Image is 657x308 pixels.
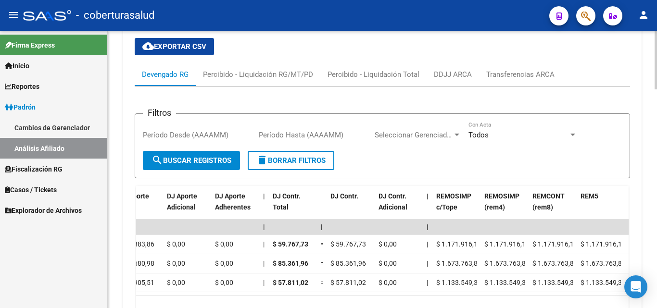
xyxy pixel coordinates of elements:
[577,186,625,228] datatable-header-cell: REM5
[203,69,313,80] div: Percibido - Liquidación RG/MT/PD
[273,259,308,267] span: $ 85.361,96
[5,61,29,71] span: Inicio
[432,186,480,228] datatable-header-cell: REMOSIMP c/Tope
[215,279,233,286] span: $ 0,00
[427,279,428,286] span: |
[379,259,397,267] span: $ 0,00
[215,259,233,267] span: $ 0,00
[427,259,428,267] span: |
[375,186,423,228] datatable-header-cell: DJ Contr. Adicional
[5,164,63,174] span: Fiscalización RG
[256,154,268,166] mat-icon: delete
[434,69,472,80] div: DDJJ ARCA
[379,279,397,286] span: $ 0,00
[484,192,519,211] span: REMOSIMP (rem4)
[379,240,397,248] span: $ 0,00
[436,259,481,267] span: $ 1.673.763,83
[427,223,429,231] span: |
[167,192,197,211] span: DJ Aporte Adicional
[330,240,366,248] span: $ 59.767,73
[142,69,189,80] div: Devengado RG
[152,154,163,166] mat-icon: search
[330,192,358,200] span: DJ Contr.
[269,186,317,228] datatable-header-cell: DJ Contr. Total
[263,223,265,231] span: |
[375,131,453,139] span: Seleccionar Gerenciador
[327,186,375,228] datatable-header-cell: DJ Contr.
[581,259,626,267] span: $ 1.673.763,83
[436,279,481,286] span: $ 1.133.549,39
[5,40,55,50] span: Firma Express
[163,186,211,228] datatable-header-cell: DJ Aporte Adicional
[256,156,326,165] span: Borrar Filtros
[321,223,323,231] span: |
[119,240,154,248] span: $ 29.883,86
[119,279,154,286] span: $ 28.905,51
[263,240,265,248] span: |
[215,192,251,211] span: DJ Aporte Adherentes
[135,38,214,55] button: Exportar CSV
[263,279,265,286] span: |
[5,81,39,92] span: Reportes
[484,279,530,286] span: $ 1.133.549,39
[581,240,626,248] span: $ 1.171.916,19
[263,259,265,267] span: |
[142,42,206,51] span: Exportar CSV
[273,279,308,286] span: $ 57.811,02
[259,186,269,228] datatable-header-cell: |
[624,275,647,298] div: Open Intercom Messenger
[248,151,334,170] button: Borrar Filtros
[5,205,82,216] span: Explorador de Archivos
[119,259,154,267] span: $ 42.680,98
[427,192,429,200] span: |
[273,240,308,248] span: $ 59.767,73
[143,106,176,120] h3: Filtros
[328,69,419,80] div: Percibido - Liquidación Total
[8,9,19,21] mat-icon: menu
[5,185,57,195] span: Casos / Tickets
[167,279,185,286] span: $ 0,00
[330,259,366,267] span: $ 85.361,96
[76,5,154,26] span: - coberturasalud
[321,259,325,267] span: =
[532,259,578,267] span: $ 1.673.763,83
[486,69,555,80] div: Transferencias ARCA
[167,240,185,248] span: $ 0,00
[5,102,36,112] span: Padrón
[379,192,407,211] span: DJ Contr. Adicional
[142,40,154,52] mat-icon: cloud_download
[532,279,578,286] span: $ 1.133.549,39
[427,240,428,248] span: |
[321,240,325,248] span: =
[263,192,265,200] span: |
[436,192,471,211] span: REMOSIMP c/Tope
[638,9,649,21] mat-icon: person
[532,192,565,211] span: REMCONT (rem8)
[480,186,529,228] datatable-header-cell: REMOSIMP (rem4)
[484,259,530,267] span: $ 1.673.763,83
[215,240,233,248] span: $ 0,00
[423,186,432,228] datatable-header-cell: |
[115,186,163,228] datatable-header-cell: DJ Aporte
[152,156,231,165] span: Buscar Registros
[581,192,598,200] span: REM5
[143,151,240,170] button: Buscar Registros
[273,192,301,211] span: DJ Contr. Total
[581,279,626,286] span: $ 1.133.549,39
[211,186,259,228] datatable-header-cell: DJ Aporte Adherentes
[167,259,185,267] span: $ 0,00
[436,240,481,248] span: $ 1.171.916,19
[468,131,489,139] span: Todos
[330,279,366,286] span: $ 57.811,02
[532,240,578,248] span: $ 1.171.916,19
[321,279,325,286] span: =
[529,186,577,228] datatable-header-cell: REMCONT (rem8)
[484,240,530,248] span: $ 1.171.916,19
